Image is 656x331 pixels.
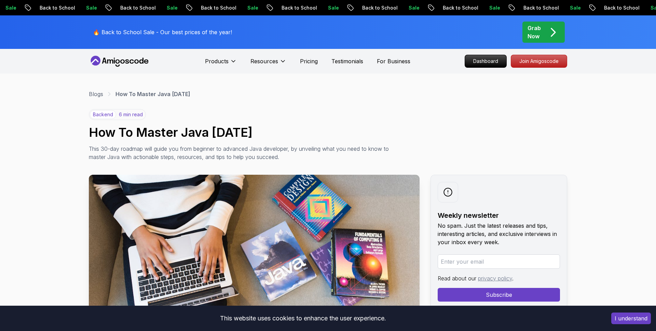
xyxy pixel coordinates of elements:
[511,55,567,68] a: Join Amigoscode
[158,4,180,11] p: Sale
[611,313,651,324] button: Accept cookies
[90,110,116,119] p: backend
[331,57,363,65] a: Testimonials
[465,55,506,67] p: Dashboard
[89,145,395,161] p: This 30-day roadmap will guide you from beginner to advanced Java developer, by unveiling what yo...
[111,4,158,11] p: Back to School
[438,211,560,220] h2: Weekly newsletter
[77,4,99,11] p: Sale
[205,57,229,65] p: Products
[5,311,601,326] div: This website uses cookies to enhance the user experience.
[478,275,512,282] a: privacy policy
[515,4,561,11] p: Back to School
[438,274,560,282] p: Read about our .
[250,57,286,71] button: Resources
[89,125,567,139] h1: How To Master Java [DATE]
[205,57,237,71] button: Products
[595,4,642,11] p: Back to School
[115,90,190,98] p: How To Master Java [DATE]
[434,4,480,11] p: Back to School
[528,24,541,40] p: Grab Now
[353,4,400,11] p: Back to School
[400,4,422,11] p: Sale
[480,4,502,11] p: Sale
[119,111,143,118] p: 6 min read
[250,57,278,65] p: Resources
[438,288,560,302] button: Subscribe
[238,4,260,11] p: Sale
[438,254,560,269] input: Enter your email
[273,4,319,11] p: Back to School
[192,4,238,11] p: Back to School
[377,57,410,65] a: For Business
[511,55,567,67] p: Join Amigoscode
[31,4,77,11] p: Back to School
[89,175,420,329] img: How To Master Java in 30 Days thumbnail
[93,28,232,36] p: 🔥 Back to School Sale - Our best prices of the year!
[438,222,560,246] p: No spam. Just the latest releases and tips, interesting articles, and exclusive interviews in you...
[465,55,507,68] a: Dashboard
[89,90,103,98] a: Blogs
[561,4,583,11] p: Sale
[319,4,341,11] p: Sale
[300,57,318,65] a: Pricing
